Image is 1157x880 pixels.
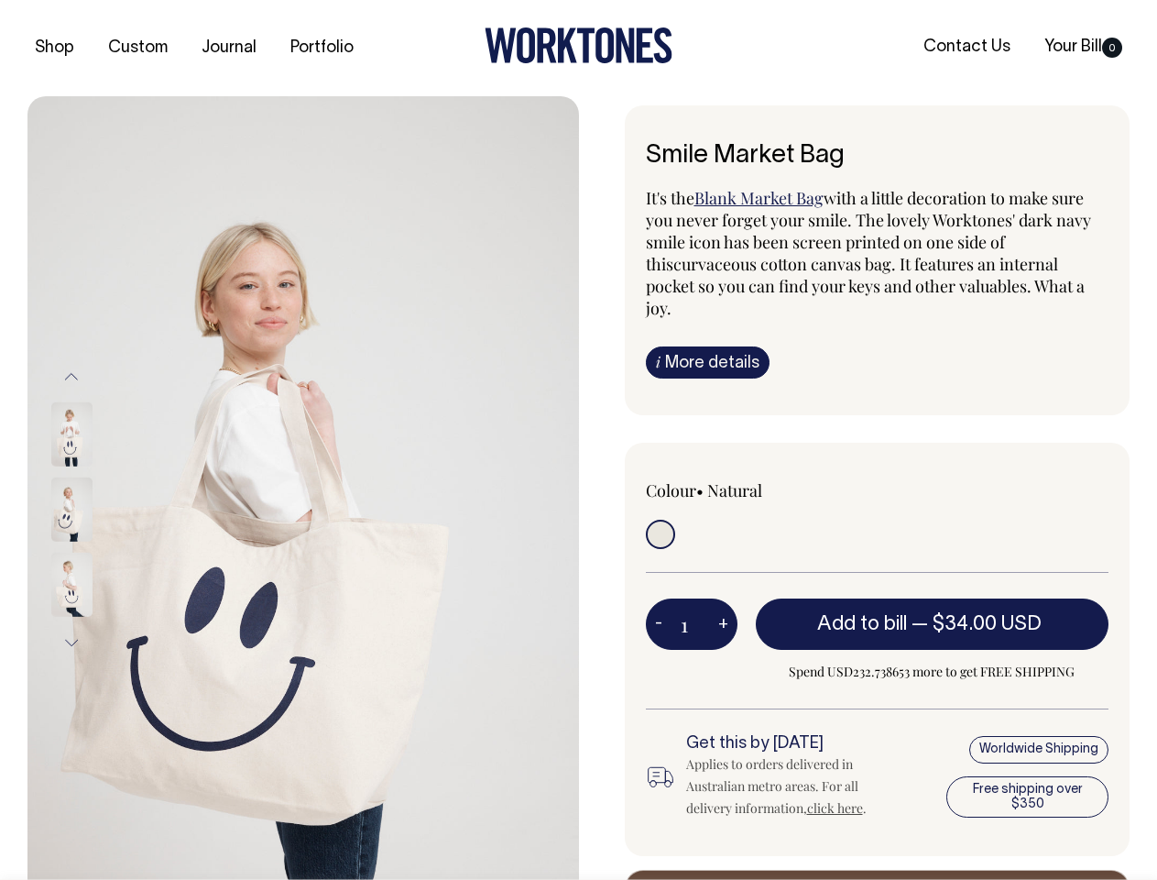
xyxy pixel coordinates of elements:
img: Smile Market Bag [51,478,93,542]
span: Add to bill [817,615,907,633]
a: iMore details [646,346,770,379]
a: Journal [194,33,264,63]
a: click here [807,799,863,817]
p: It's the with a little decoration to make sure you never forget your smile. The lovely Worktones'... [646,187,1109,319]
span: curvaceous cotton canvas bag. It features an internal pocket so you can find your keys and other ... [646,253,1085,319]
span: $34.00 USD [933,615,1042,633]
a: Blank Market Bag [694,187,824,209]
a: Shop [27,33,82,63]
a: Portfolio [283,33,361,63]
img: Smile Market Bag [51,402,93,467]
a: Custom [101,33,175,63]
label: Natural [707,479,762,501]
button: Previous [58,356,85,397]
span: Spend USD232.738653 more to get FREE SHIPPING [756,661,1109,683]
a: Your Bill0 [1037,32,1130,62]
button: - [646,606,671,643]
div: Applies to orders delivered in Australian metro areas. For all delivery information, . [686,753,898,819]
span: — [911,615,1046,633]
button: Add to bill —$34.00 USD [756,599,1109,650]
h6: Smile Market Bag [646,142,1109,170]
span: • [696,479,704,501]
a: Contact Us [916,32,1018,62]
h6: Get this by [DATE] [686,735,898,753]
span: 0 [1102,38,1122,58]
div: Colour [646,479,831,501]
button: Next [58,622,85,664]
img: Smile Market Bag [51,553,93,617]
span: i [656,352,660,371]
button: + [709,606,737,643]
